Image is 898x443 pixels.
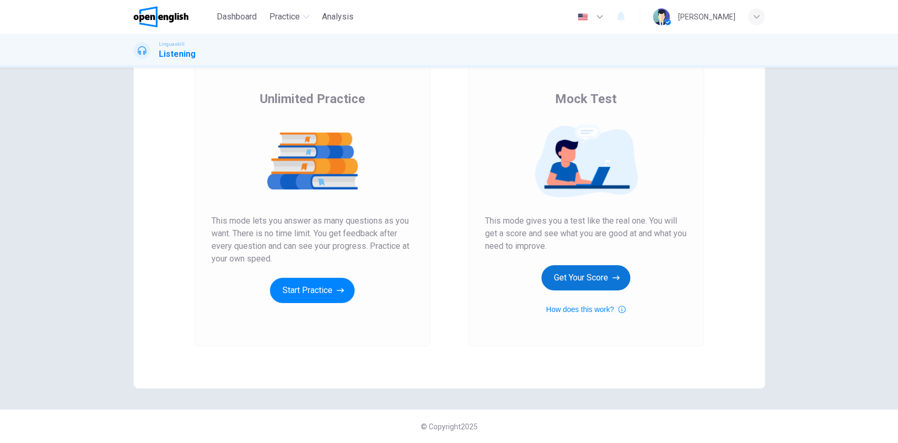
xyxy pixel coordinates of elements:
[318,7,358,26] button: Analysis
[421,422,478,431] span: © Copyright 2025
[576,13,589,21] img: en
[541,265,630,290] button: Get Your Score
[270,278,355,303] button: Start Practice
[134,6,213,27] a: OpenEnglish logo
[260,90,365,107] span: Unlimited Practice
[555,90,617,107] span: Mock Test
[269,11,300,23] span: Practice
[134,6,189,27] img: OpenEnglish logo
[217,11,257,23] span: Dashboard
[213,7,261,26] button: Dashboard
[159,41,185,48] span: Linguaskill
[322,11,354,23] span: Analysis
[485,215,687,253] span: This mode gives you a test like the real one. You will get a score and see what you are good at a...
[211,215,413,265] span: This mode lets you answer as many questions as you want. There is no time limit. You get feedback...
[546,303,625,316] button: How does this work?
[159,48,196,61] h1: Listening
[678,11,735,23] div: [PERSON_NAME]
[265,7,314,26] button: Practice
[653,8,670,25] img: Profile picture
